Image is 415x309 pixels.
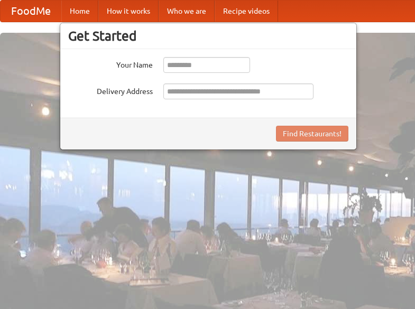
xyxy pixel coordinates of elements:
[159,1,215,22] a: Who we are
[68,57,153,70] label: Your Name
[215,1,278,22] a: Recipe videos
[68,83,153,97] label: Delivery Address
[1,1,61,22] a: FoodMe
[276,126,348,142] button: Find Restaurants!
[98,1,159,22] a: How it works
[68,28,348,44] h3: Get Started
[61,1,98,22] a: Home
